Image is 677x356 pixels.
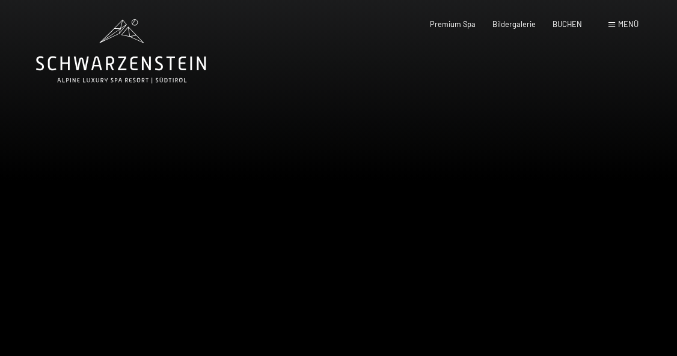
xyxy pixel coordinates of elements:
[618,19,639,29] span: Menü
[492,19,536,29] a: Bildergalerie
[430,19,476,29] a: Premium Spa
[553,19,582,29] a: BUCHEN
